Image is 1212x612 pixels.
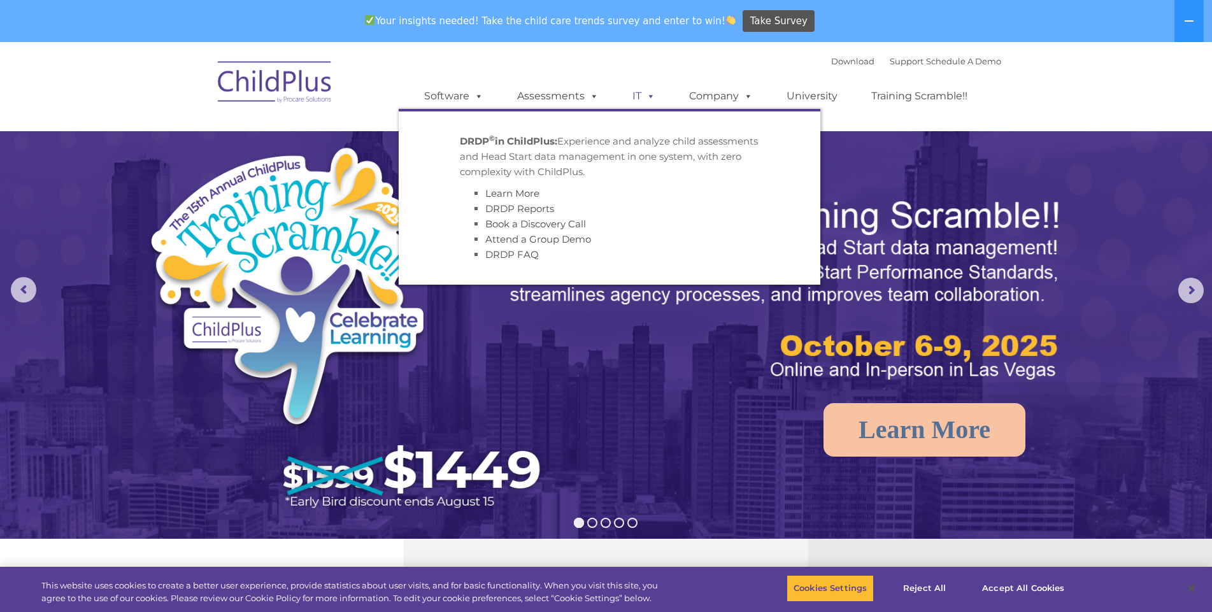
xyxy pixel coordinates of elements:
[489,134,495,143] sup: ©
[411,83,496,109] a: Software
[975,575,1071,602] button: Accept All Cookies
[885,575,964,602] button: Reject All
[831,56,1001,66] font: |
[485,203,554,215] a: DRDP Reports
[823,403,1025,457] a: Learn More
[177,84,216,94] span: Last name
[365,15,374,25] img: ✅
[177,136,231,146] span: Phone number
[774,83,850,109] a: University
[41,580,667,604] div: This website uses cookies to create a better user experience, provide statistics about user visit...
[890,56,923,66] a: Support
[787,575,874,602] button: Cookies Settings
[859,83,980,109] a: Training Scramble!!
[504,83,611,109] a: Assessments
[750,10,808,32] span: Take Survey
[926,56,1001,66] a: Schedule A Demo
[676,83,766,109] a: Company
[460,134,759,180] p: Experience and analyze child assessments and Head Start data management in one system, with zero ...
[211,52,339,116] img: ChildPlus by Procare Solutions
[460,135,557,147] strong: DRDP in ChildPlus:
[1178,574,1206,602] button: Close
[360,8,741,33] span: Your insights needed! Take the child care trends survey and enter to win!
[485,248,539,260] a: DRDP FAQ
[620,83,668,109] a: IT
[743,10,815,32] a: Take Survey
[485,218,586,230] a: Book a Discovery Call
[485,233,591,245] a: Attend a Group Demo
[485,187,539,199] a: Learn More
[726,15,736,25] img: 👏
[831,56,874,66] a: Download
